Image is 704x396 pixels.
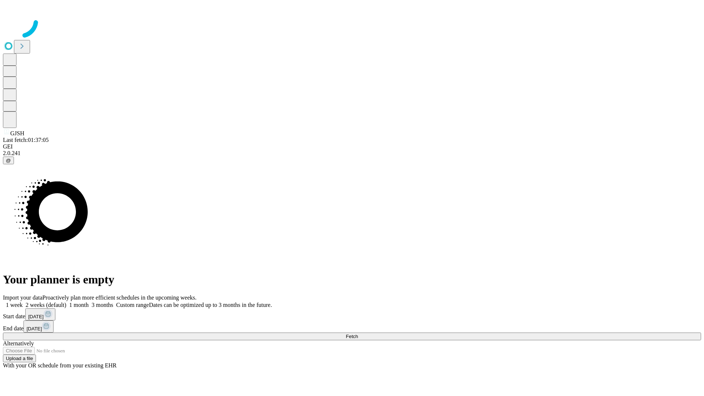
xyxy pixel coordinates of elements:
[3,273,701,286] h1: Your planner is empty
[6,302,23,308] span: 1 week
[116,302,149,308] span: Custom range
[346,334,358,339] span: Fetch
[23,320,54,333] button: [DATE]
[3,355,36,362] button: Upload a file
[69,302,89,308] span: 1 month
[3,308,701,320] div: Start date
[3,294,43,301] span: Import your data
[10,130,24,136] span: GJSH
[92,302,113,308] span: 3 months
[25,308,55,320] button: [DATE]
[3,340,34,346] span: Alternatively
[3,362,117,368] span: With your OR schedule from your existing EHR
[3,143,701,150] div: GEI
[26,302,66,308] span: 2 weeks (default)
[28,314,44,319] span: [DATE]
[149,302,272,308] span: Dates can be optimized up to 3 months in the future.
[3,150,701,157] div: 2.0.241
[43,294,197,301] span: Proactively plan more efficient schedules in the upcoming weeks.
[3,320,701,333] div: End date
[6,158,11,163] span: @
[3,333,701,340] button: Fetch
[3,157,14,164] button: @
[3,137,49,143] span: Last fetch: 01:37:05
[26,326,42,331] span: [DATE]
